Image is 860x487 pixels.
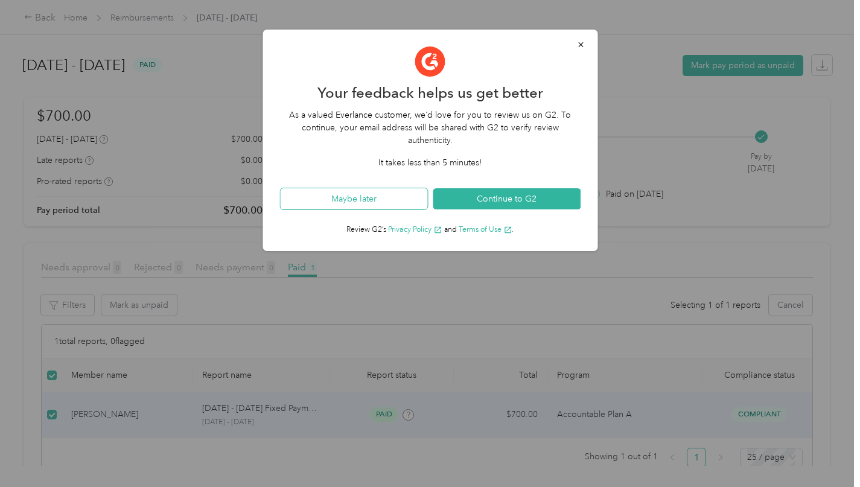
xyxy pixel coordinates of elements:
button: Continue to G2 [433,188,581,209]
p: Review G2’s and . [279,224,581,235]
button: Terms of Use [459,224,512,235]
h2: Your feedback helps us get better [317,86,543,99]
button: Maybe later [280,188,428,209]
button: Privacy Policy [388,224,442,235]
p: As a valued Everlance customer, we´d love for you to review us on G2. To continue, your email add... [279,109,581,147]
p: It takes less than 5 minutes! [378,156,482,169]
iframe: Everlance-gr Chat Button Frame [792,419,860,487]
